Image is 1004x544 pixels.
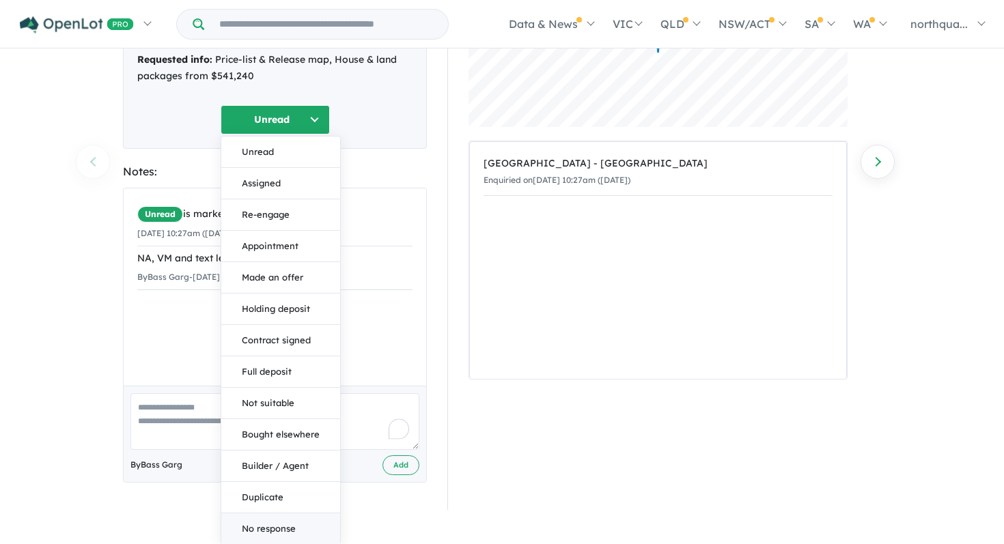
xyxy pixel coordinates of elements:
[221,325,340,356] button: Contract signed
[484,156,833,172] div: [GEOGRAPHIC_DATA] - [GEOGRAPHIC_DATA]
[137,53,212,66] strong: Requested info:
[221,482,340,513] button: Duplicate
[484,149,833,196] a: [GEOGRAPHIC_DATA] - [GEOGRAPHIC_DATA]Enquiried on[DATE] 10:27am ([DATE])
[137,272,289,282] small: By Bass Garg - [DATE] 10:33am ([DATE])
[130,458,182,472] span: By Bass Garg
[221,294,340,325] button: Holding deposit
[130,393,419,450] textarea: To enrich screen reader interactions, please activate Accessibility in Grammarly extension settings
[221,262,340,294] button: Made an offer
[221,356,340,388] button: Full deposit
[382,455,419,475] button: Add
[221,105,330,134] button: Unread
[221,513,340,544] button: No response
[137,206,183,223] span: Unread
[221,388,340,419] button: Not suitable
[221,199,340,231] button: Re-engage
[20,16,134,33] img: Openlot PRO Logo White
[207,10,445,39] input: Try estate name, suburb, builder or developer
[221,419,340,450] button: Bought elsewhere
[221,168,340,199] button: Assigned
[137,250,413,267] div: NA, VM and text left
[484,175,630,185] small: Enquiried on [DATE] 10:27am ([DATE])
[137,228,235,238] small: [DATE] 10:27am ([DATE])
[221,137,340,168] button: Unread
[123,162,427,181] div: Notes:
[221,450,340,482] button: Builder / Agent
[137,206,413,223] div: is marked.
[221,231,340,262] button: Appointment
[137,52,413,85] div: Price-list & Release map, House & land packages from $541,240
[910,17,968,31] span: northqua...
